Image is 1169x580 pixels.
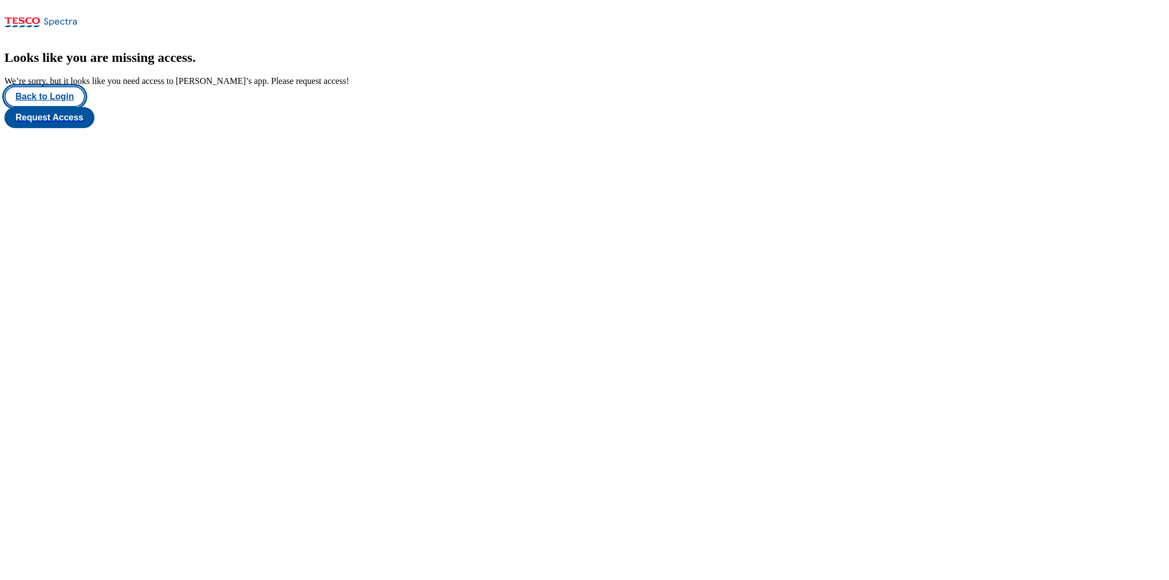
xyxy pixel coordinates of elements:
span: . [192,50,196,65]
div: We’re sorry, but it looks like you need access to [PERSON_NAME]’s app. Please request access! [4,76,1165,86]
button: Request Access [4,107,94,128]
button: Back to Login [4,86,85,107]
a: Request Access [4,107,1165,128]
a: Back to Login [4,86,1165,107]
h2: Looks like you are missing access [4,50,1165,65]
